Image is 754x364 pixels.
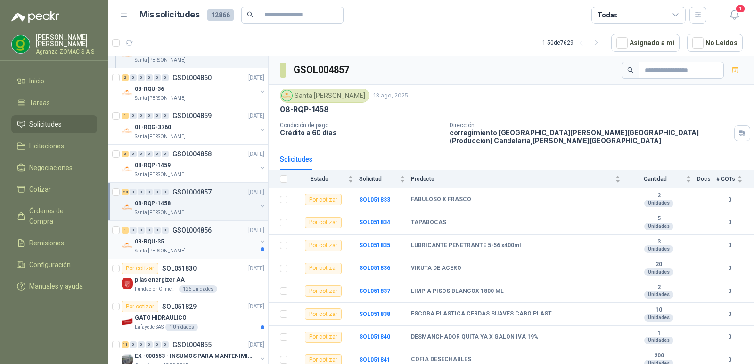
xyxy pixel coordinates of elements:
p: corregimiento [GEOGRAPHIC_DATA][PERSON_NAME][GEOGRAPHIC_DATA] (Producción) Candelaria , [PERSON_N... [450,129,730,145]
b: 1 [626,330,691,337]
span: Configuración [29,259,71,270]
span: Solicitud [359,176,398,182]
h1: Mis solicitudes [139,8,200,22]
th: Producto [411,170,626,188]
b: 0 [716,310,743,319]
div: Santa [PERSON_NAME] [280,89,369,103]
p: GSOL004859 [172,113,212,119]
p: GSOL004858 [172,151,212,157]
p: Santa [PERSON_NAME] [135,171,186,178]
div: 0 [162,113,169,119]
span: 1 [735,4,746,13]
b: LIMPIA PISOS BLANCOX 1800 ML [411,288,504,295]
b: SOL051837 [359,288,390,294]
a: Cotizar [11,180,97,198]
div: 0 [138,113,145,119]
div: 0 [138,74,145,81]
a: 1 0 0 0 0 0 GSOL004859[DATE] Company Logo01-RQG-3760Santa [PERSON_NAME] [122,110,266,140]
b: 0 [716,241,743,250]
div: 0 [138,341,145,348]
div: 0 [162,151,169,157]
b: SOL051834 [359,219,390,226]
span: Licitaciones [29,141,64,151]
div: 0 [162,74,169,81]
span: Cantidad [626,176,684,182]
b: 0 [716,287,743,296]
th: Solicitud [359,170,411,188]
b: DESMANCHADOR QUITA YA X GALON IVA 19% [411,333,539,341]
p: SOL051830 [162,265,197,272]
a: SOL051836 [359,265,390,271]
div: Por cotizar [305,194,342,205]
p: 08-RQU-36 [135,85,164,94]
p: Santa [PERSON_NAME] [135,209,186,217]
b: VIRUTA DE ACERO [411,265,461,272]
span: 12866 [207,9,234,21]
div: 0 [154,151,161,157]
img: Company Logo [122,240,133,251]
div: Unidades [644,223,673,230]
a: Por cotizarSOL051829[DATE] Company LogoGATO HIDRAULICOLafayette SAS1 Unidades [108,297,268,335]
div: 1 [122,113,129,119]
div: 0 [130,189,137,195]
div: Por cotizar [305,263,342,274]
div: 0 [154,74,161,81]
a: 2 0 0 0 0 0 GSOL004860[DATE] Company Logo08-RQU-36Santa [PERSON_NAME] [122,72,266,102]
a: SOL051840 [359,333,390,340]
div: 0 [138,189,145,195]
p: [DATE] [248,150,264,159]
a: Inicio [11,72,97,90]
p: Santa [PERSON_NAME] [135,133,186,140]
b: SOL051841 [359,356,390,363]
b: 5 [626,215,691,223]
span: search [627,67,634,73]
span: Tareas [29,97,50,108]
th: Cantidad [626,170,697,188]
a: Por cotizarSOL051830[DATE] Company Logopilas energizer AAFundación Clínica Shaio126 Unidades [108,259,268,297]
b: 3 [626,238,691,246]
p: [DATE] [248,226,264,235]
b: 10 [626,307,691,314]
span: Manuales y ayuda [29,281,83,291]
p: [DATE] [248,112,264,121]
div: Solicitudes [280,154,312,164]
b: TAPABOCAS [411,219,446,226]
p: EX -000653 - INSUMOS PARA MANTENIMIENTO A CADENAS [135,352,252,361]
a: Órdenes de Compra [11,202,97,230]
div: 0 [138,227,145,234]
div: Todas [598,10,617,20]
b: 20 [626,261,691,268]
b: COFIA DESECHABLES [411,356,471,364]
b: 0 [716,332,743,341]
div: 0 [130,113,137,119]
div: Unidades [644,200,673,207]
b: 0 [716,195,743,204]
div: 0 [146,189,153,195]
p: Crédito a 60 días [280,129,442,137]
b: FABULOSO X FRASCO [411,196,471,203]
p: [DATE] [248,264,264,273]
p: 08-RQP-1459 [135,161,171,170]
h3: GSOL004857 [294,63,351,77]
p: GSOL004857 [172,189,212,195]
a: SOL051833 [359,196,390,203]
div: 126 Unidades [179,285,217,293]
img: Company Logo [122,125,133,137]
p: GSOL004855 [172,341,212,348]
img: Company Logo [122,278,133,289]
a: Negociaciones [11,159,97,177]
b: 200 [626,352,691,360]
p: 01-RQG-3760 [135,123,171,132]
a: SOL051838 [359,311,390,317]
button: 1 [726,7,743,24]
p: GSOL004860 [172,74,212,81]
span: Solicitudes [29,119,62,129]
div: Por cotizar [305,217,342,228]
div: 0 [146,74,153,81]
th: # COTs [716,170,754,188]
th: Docs [697,170,716,188]
img: Company Logo [122,316,133,327]
button: Asignado a mi [611,34,680,52]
